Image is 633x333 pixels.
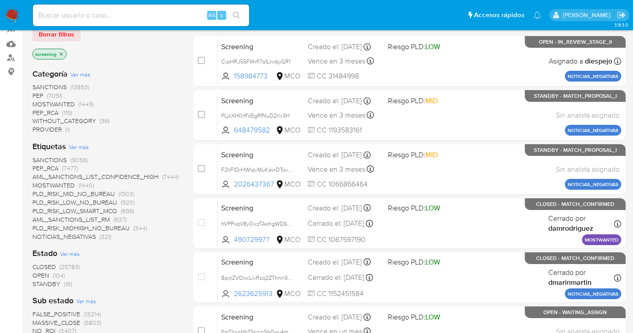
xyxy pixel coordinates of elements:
p: diana.espejo@mercadolibre.com.co [563,11,614,19]
a: Salir [617,10,626,20]
button: search-icon [227,9,246,22]
span: s [220,11,223,19]
span: Alt [208,11,215,19]
span: 3.163.0 [614,21,628,28]
input: Buscar usuario o caso... [33,9,249,21]
a: Notificaciones [533,11,541,19]
span: Accesos rápidos [474,10,524,20]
